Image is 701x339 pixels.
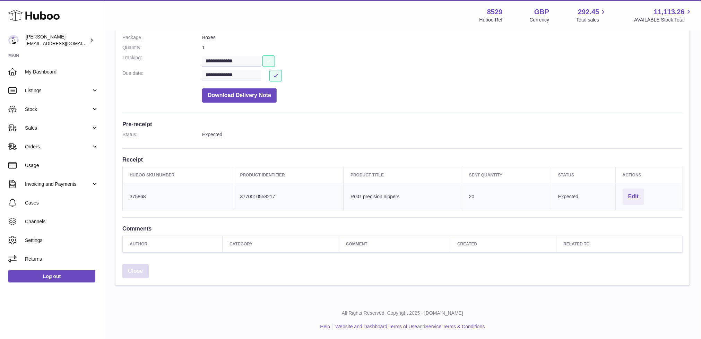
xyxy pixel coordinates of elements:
[654,7,685,17] span: 11,113.26
[8,270,95,282] a: Log out
[578,7,599,17] span: 292.45
[25,200,98,206] span: Cases
[122,54,202,67] dt: Tracking:
[344,183,462,210] td: RGG precision nippers
[122,44,202,51] dt: Quantity:
[450,236,556,252] th: Created
[534,7,549,17] strong: GBP
[530,17,549,23] div: Currency
[123,167,233,183] th: Huboo SKU Number
[335,324,417,329] a: Website and Dashboard Terms of Use
[122,131,202,138] dt: Status:
[344,167,462,183] th: Product title
[122,264,149,278] a: Close
[202,131,683,138] dd: Expected
[122,34,202,41] dt: Package:
[576,17,607,23] span: Total sales
[8,35,19,45] img: admin@redgrass.ch
[487,7,503,17] strong: 8529
[576,7,607,23] a: 292.45 Total sales
[25,162,98,169] span: Usage
[462,167,551,183] th: Sent Quantity
[634,17,693,23] span: AVAILABLE Stock Total
[462,183,551,210] td: 20
[123,183,233,210] td: 375868
[320,324,330,329] a: Help
[615,167,682,183] th: Actions
[25,237,98,244] span: Settings
[25,106,91,113] span: Stock
[122,225,683,232] h3: Comments
[233,167,344,183] th: Product Identifier
[425,324,485,329] a: Service Terms & Conditions
[25,256,98,262] span: Returns
[223,236,339,252] th: Category
[479,17,503,23] div: Huboo Ref
[25,144,91,150] span: Orders
[110,310,695,316] p: All Rights Reserved. Copyright 2025 - [DOMAIN_NAME]
[551,167,616,183] th: Status
[202,34,683,41] dd: Boxes
[25,181,91,188] span: Invoicing and Payments
[122,156,683,163] h3: Receipt
[551,183,616,210] td: Expected
[25,125,91,131] span: Sales
[122,70,202,81] dt: Due date:
[339,236,450,252] th: Comment
[233,183,344,210] td: 3770010558217
[25,69,98,75] span: My Dashboard
[623,189,644,205] button: Edit
[25,87,91,94] span: Listings
[634,7,693,23] a: 11,113.26 AVAILABLE Stock Total
[202,88,277,103] button: Download Delivery Note
[26,41,102,46] span: [EMAIL_ADDRESS][DOMAIN_NAME]
[25,218,98,225] span: Channels
[122,120,683,128] h3: Pre-receipt
[26,34,88,47] div: [PERSON_NAME]
[123,236,223,252] th: Author
[333,323,485,330] li: and
[202,44,683,51] dd: 1
[556,236,683,252] th: Related to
